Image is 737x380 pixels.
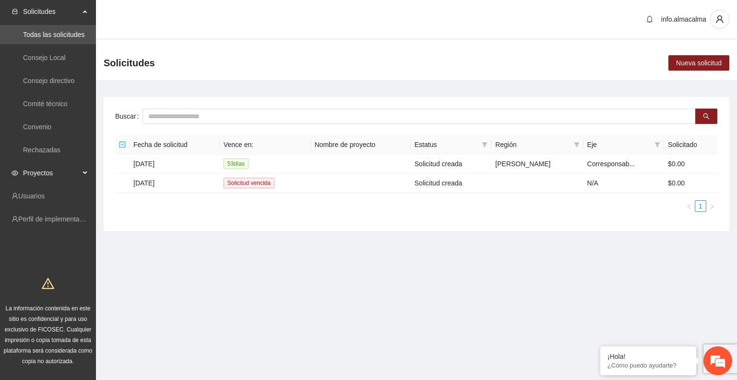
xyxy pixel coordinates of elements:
button: Nueva solicitud [668,55,729,71]
span: bell [642,15,657,23]
td: $0.00 [664,154,718,173]
a: Convenio [23,123,51,131]
button: search [695,109,717,124]
td: [DATE] [130,154,220,173]
span: right [709,204,715,209]
li: 1 [695,200,706,212]
a: Usuarios [18,192,45,200]
span: filter [653,137,662,152]
span: La información contenida en este sitio es confidencial y para uso exclusivo de FICOSEC. Cualquier... [4,305,93,365]
td: Solicitud creada [411,173,492,193]
td: N/A [583,173,665,193]
button: right [706,200,718,212]
span: warning [42,277,54,290]
span: search [703,113,710,121]
th: Solicitado [664,135,718,154]
span: Corresponsab... [587,160,635,168]
a: Todas las solicitudes [23,31,84,38]
span: filter [654,142,660,147]
button: user [710,10,729,29]
span: Región [495,139,570,150]
a: 1 [695,201,706,211]
td: $0.00 [664,173,718,193]
span: eye [12,170,18,176]
span: Proyectos [23,163,80,183]
li: Previous Page [683,200,695,212]
td: [PERSON_NAME] [491,154,583,173]
span: filter [572,137,582,152]
span: user [711,15,729,24]
th: Vence en: [220,135,311,154]
a: Consejo Local [23,54,66,61]
span: Solicitudes [23,2,80,21]
button: bell [642,12,657,27]
span: filter [574,142,580,147]
td: Solicitud creada [411,154,492,173]
button: left [683,200,695,212]
span: filter [482,142,487,147]
a: Consejo directivo [23,77,74,85]
span: inbox [12,8,18,15]
a: Perfil de implementadora [18,215,93,223]
a: Rechazadas [23,146,60,154]
span: info.almacalma [661,15,706,23]
span: filter [480,137,489,152]
span: 53 día s [224,159,249,169]
span: Solicitudes [104,55,155,71]
span: Eje [587,139,651,150]
li: Next Page [706,200,718,212]
span: minus-square [119,141,126,148]
span: left [686,204,692,209]
span: Nueva solicitud [676,58,722,68]
span: Estatus [415,139,478,150]
span: Solicitud vencida [224,178,274,188]
label: Buscar [115,109,143,124]
a: Comité técnico [23,100,68,108]
th: Fecha de solicitud [130,135,220,154]
th: Nombre de proyecto [311,135,411,154]
td: [DATE] [130,173,220,193]
div: ¡Hola! [607,353,689,360]
p: ¿Cómo puedo ayudarte? [607,362,689,369]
